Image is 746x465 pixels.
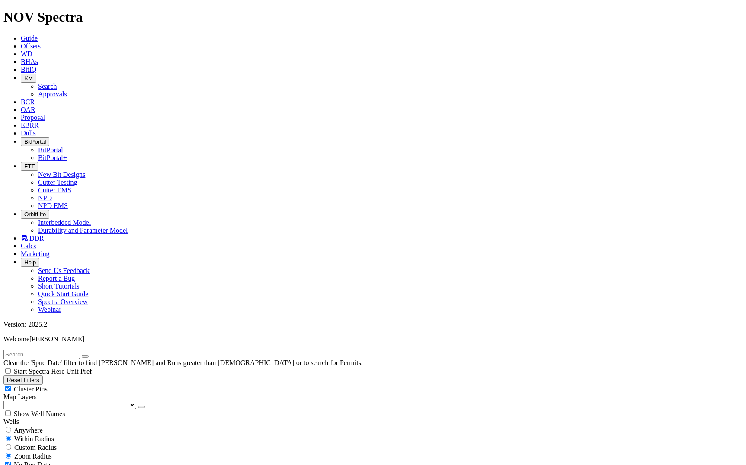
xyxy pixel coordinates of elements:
p: Welcome [3,335,743,343]
span: Zoom Radius [14,452,52,460]
div: Version: 2025.2 [3,321,743,328]
a: Approvals [38,90,67,98]
a: Spectra Overview [38,298,88,305]
a: BitPortal+ [38,154,67,161]
a: OAR [21,106,35,113]
a: Report a Bug [38,275,75,282]
span: Cluster Pins [14,385,48,393]
button: Help [21,258,39,267]
input: Start Spectra Here [5,368,11,374]
span: Show Well Names [14,410,65,417]
a: Calcs [21,242,36,250]
h1: NOV Spectra [3,9,743,25]
span: Custom Radius [14,444,57,451]
a: BCR [21,98,35,106]
button: OrbitLite [21,210,49,219]
div: Wells [3,418,743,426]
a: Search [38,83,57,90]
button: Reset Filters [3,375,43,385]
span: FTT [24,163,35,170]
a: Proposal [21,114,45,121]
a: Interbedded Model [38,219,91,226]
a: BitIQ [21,66,36,73]
a: Guide [21,35,38,42]
button: BitPortal [21,137,49,146]
span: OrbitLite [24,211,46,218]
span: Within Radius [14,435,54,443]
a: Send Us Feedback [38,267,90,274]
a: Offsets [21,42,41,50]
span: [PERSON_NAME] [29,335,84,343]
span: Start Spectra Here [14,368,64,375]
a: BitPortal [38,146,63,154]
a: DDR [21,234,44,242]
a: Dulls [21,129,36,137]
a: Cutter Testing [38,179,77,186]
span: BitPortal [24,138,46,145]
a: Durability and Parameter Model [38,227,128,234]
a: EBRR [21,122,39,129]
a: BHAs [21,58,38,65]
a: NPD [38,194,52,202]
a: Cutter EMS [38,186,71,194]
a: Marketing [21,250,50,257]
a: Short Tutorials [38,282,80,290]
button: KM [21,74,36,83]
span: Anywhere [14,427,43,434]
a: New Bit Designs [38,171,85,178]
a: Webinar [38,306,61,313]
span: Help [24,259,36,266]
span: Map Layers [3,393,37,401]
span: DDR [29,234,44,242]
input: Search [3,350,80,359]
a: Quick Start Guide [38,290,88,298]
span: KM [24,75,33,81]
span: Clear the 'Spud Date' filter to find [PERSON_NAME] and Runs greater than [DEMOGRAPHIC_DATA] or to... [3,359,363,366]
button: FTT [21,162,38,171]
a: WD [21,50,32,58]
span: Unit Pref [66,368,92,375]
a: NPD EMS [38,202,68,209]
